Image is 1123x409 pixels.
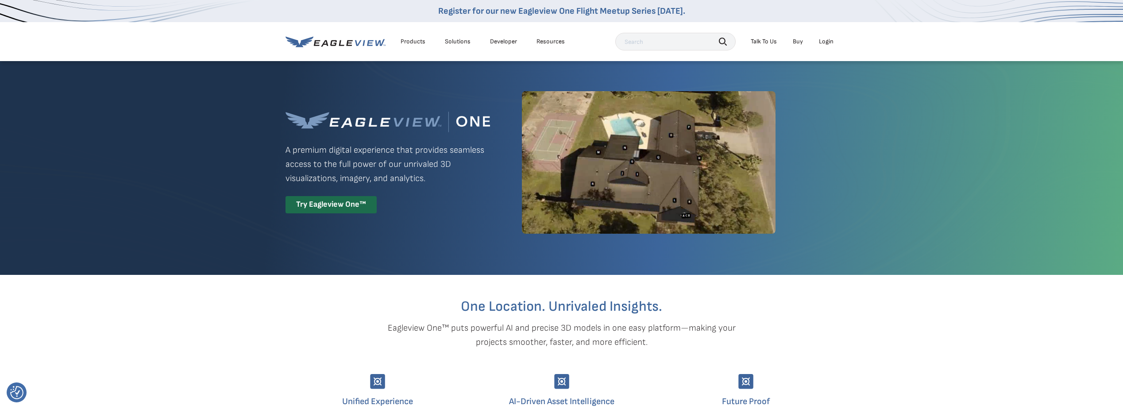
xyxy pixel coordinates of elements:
[292,394,463,409] h4: Unified Experience
[476,394,647,409] h4: AI-Driven Asset Intelligence
[286,196,377,213] div: Try Eagleview One™
[286,112,490,132] img: Eagleview One™
[660,394,831,409] h4: Future Proof
[554,374,569,389] img: Group-9744.svg
[490,38,517,46] a: Developer
[370,374,385,389] img: Group-9744.svg
[401,38,425,46] div: Products
[793,38,803,46] a: Buy
[819,38,834,46] div: Login
[445,38,471,46] div: Solutions
[286,143,490,185] p: A premium digital experience that provides seamless access to the full power of our unrivaled 3D ...
[10,386,23,399] img: Revisit consent button
[438,6,685,16] a: Register for our new Eagleview One Flight Meetup Series [DATE].
[292,300,831,314] h2: One Location. Unrivaled Insights.
[10,386,23,399] button: Consent Preferences
[738,374,753,389] img: Group-9744.svg
[536,38,565,46] div: Resources
[615,33,736,50] input: Search
[372,321,751,349] p: Eagleview One™ puts powerful AI and precise 3D models in one easy platform—making your projects s...
[751,38,777,46] div: Talk To Us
